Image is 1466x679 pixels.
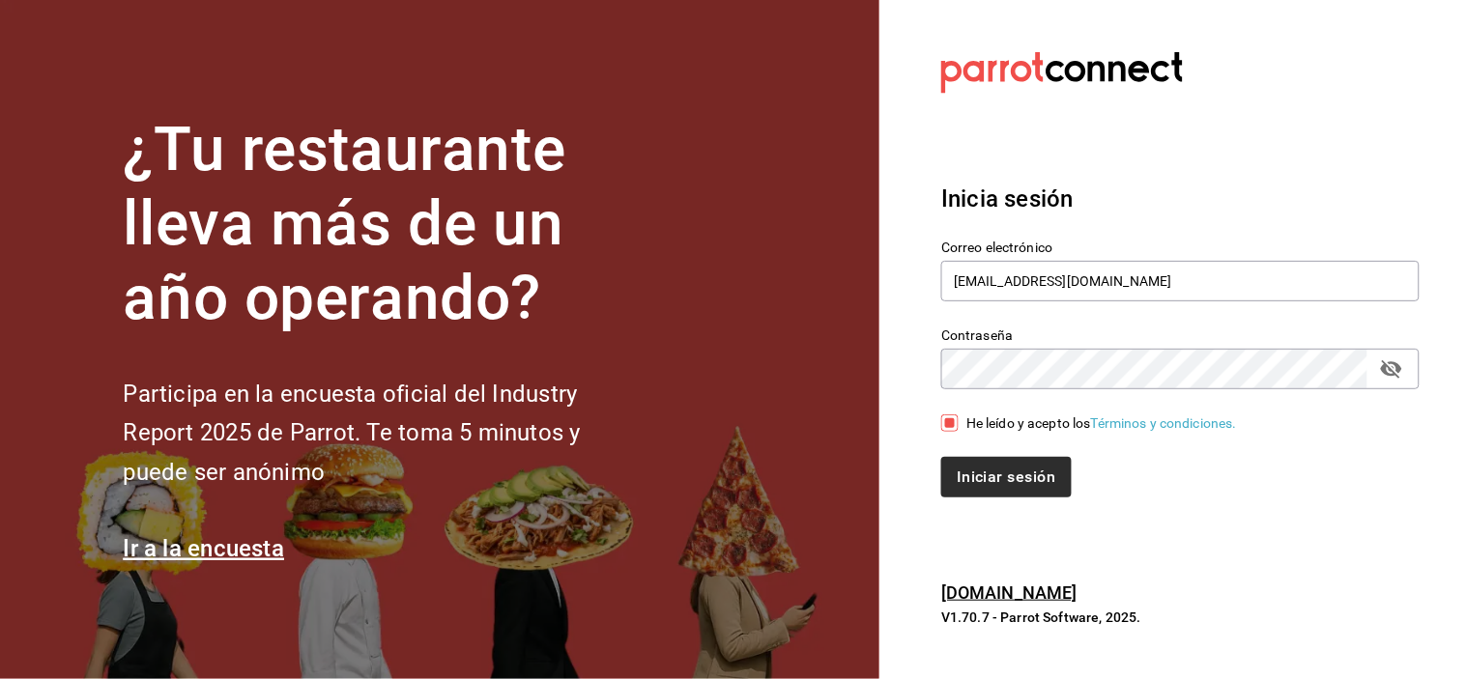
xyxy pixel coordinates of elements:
[941,261,1420,301] input: Ingresa tu correo electrónico
[941,608,1420,627] p: V1.70.7 - Parrot Software, 2025.
[123,535,284,562] a: Ir a la encuesta
[941,241,1420,255] label: Correo electrónico
[941,582,1078,603] a: [DOMAIN_NAME]
[966,413,1237,434] div: He leído y acepto los
[941,457,1071,497] button: Iniciar sesión
[1091,415,1237,431] a: Términos y condiciones.
[941,329,1420,343] label: Contraseña
[941,182,1420,216] h3: Inicia sesión
[123,113,645,335] h1: ¿Tu restaurante lleva más de un año operando?
[1375,353,1408,385] button: passwordField
[123,375,645,493] h2: Participa en la encuesta oficial del Industry Report 2025 de Parrot. Te toma 5 minutos y puede se...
